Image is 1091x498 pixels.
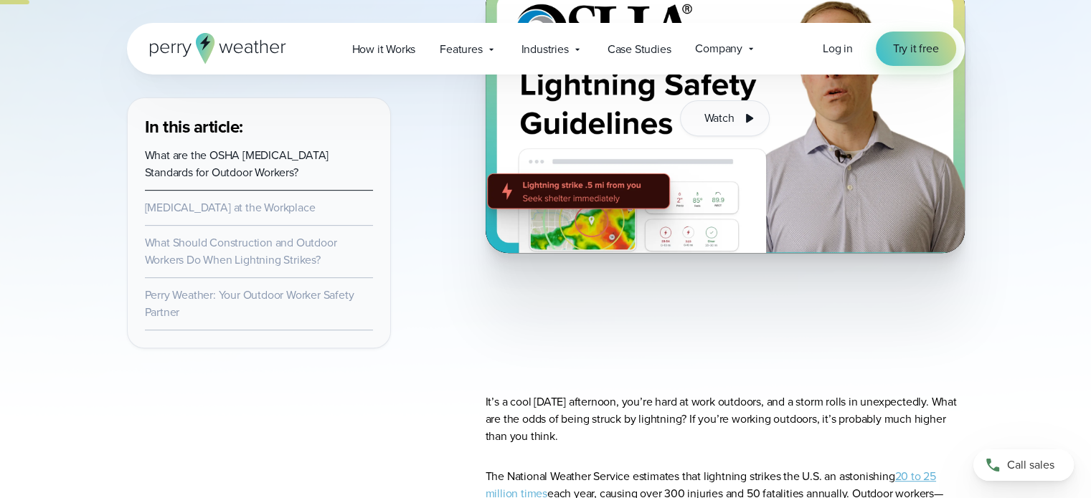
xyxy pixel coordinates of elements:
[704,110,734,127] span: Watch
[340,34,428,64] a: How it Works
[1007,456,1054,474] span: Call sales
[352,41,416,58] span: How it Works
[876,32,956,66] a: Try it free
[595,34,684,64] a: Case Studies
[145,115,373,138] h3: In this article:
[973,449,1074,481] a: Call sales
[486,393,965,445] p: It’s a cool [DATE] afternoon, you’re hard at work outdoors, and a storm rolls in unexpectedly. Wh...
[521,41,569,58] span: Industries
[823,40,853,57] a: Log in
[145,199,316,216] a: [MEDICAL_DATA] at the Workplace
[680,100,769,136] button: Watch
[145,234,337,268] a: What Should Construction and Outdoor Workers Do When Lightning Strikes?
[440,41,482,58] span: Features
[145,287,354,320] a: Perry Weather: Your Outdoor Worker Safety Partner
[695,40,742,57] span: Company
[486,276,965,348] iframe: Listen to a Podcast on Lightning Safety for Outdoor Workers Video
[608,41,671,58] span: Case Studies
[893,40,939,57] span: Try it free
[145,147,329,181] a: What are the OSHA [MEDICAL_DATA] Standards for Outdoor Workers?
